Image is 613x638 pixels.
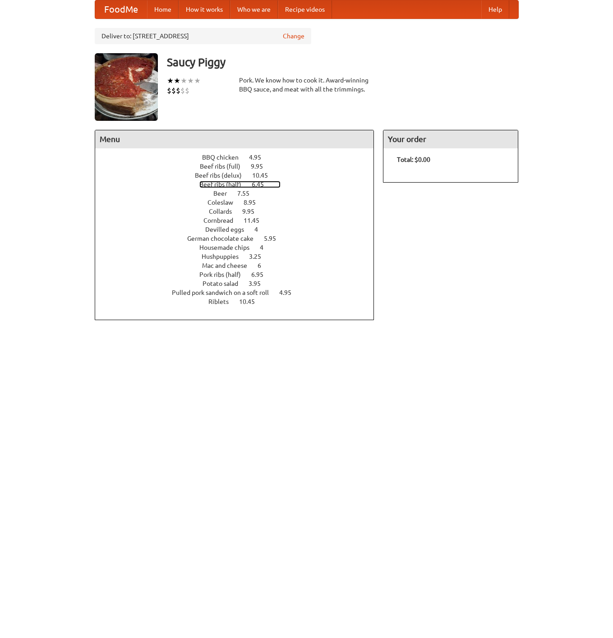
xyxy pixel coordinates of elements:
a: Beef ribs (delux) 10.45 [195,172,285,179]
span: Beef ribs (half) [199,181,250,188]
li: ★ [194,76,201,86]
img: angular.jpg [95,53,158,121]
span: 3.95 [249,280,270,287]
a: Change [283,32,304,41]
div: Pork. We know how to cook it. Award-winning BBQ sauce, and meat with all the trimmings. [239,76,374,94]
span: 6 [258,262,270,269]
span: Pulled pork sandwich on a soft roll [172,289,278,296]
li: $ [167,86,171,96]
a: German chocolate cake 5.95 [187,235,293,242]
span: 9.95 [251,163,272,170]
a: BBQ chicken 4.95 [202,154,278,161]
span: 4.95 [279,289,300,296]
li: $ [180,86,185,96]
a: Riblets 10.45 [208,298,272,305]
span: 6.45 [252,181,273,188]
a: Pulled pork sandwich on a soft roll 4.95 [172,289,308,296]
li: $ [185,86,189,96]
a: Hushpuppies 3.25 [202,253,278,260]
span: Pork ribs (half) [199,271,250,278]
span: 5.95 [264,235,285,242]
span: Mac and cheese [202,262,256,269]
li: ★ [174,76,180,86]
a: How it works [179,0,230,18]
a: Mac and cheese 6 [202,262,278,269]
h3: Saucy Piggy [167,53,519,71]
span: Coleslaw [207,199,242,206]
a: Devilled eggs 4 [205,226,275,233]
a: Collards 9.95 [209,208,271,215]
a: Help [481,0,509,18]
span: 4 [260,244,272,251]
a: Housemade chips 4 [199,244,280,251]
li: ★ [180,76,187,86]
div: Deliver to: [STREET_ADDRESS] [95,28,311,44]
span: 11.45 [244,217,268,224]
li: ★ [187,76,194,86]
span: 7.55 [237,190,258,197]
span: 3.25 [249,253,270,260]
span: Devilled eggs [205,226,253,233]
span: BBQ chicken [202,154,248,161]
span: 4.95 [249,154,270,161]
span: Beef ribs (full) [200,163,249,170]
span: 8.95 [244,199,265,206]
a: FoodMe [95,0,147,18]
span: Beer [213,190,236,197]
a: Who we are [230,0,278,18]
h4: Menu [95,130,374,148]
a: Beer 7.55 [213,190,266,197]
span: Cornbread [203,217,242,224]
span: Riblets [208,298,238,305]
span: 9.95 [242,208,263,215]
a: Recipe videos [278,0,332,18]
h4: Your order [383,130,518,148]
li: $ [176,86,180,96]
li: $ [171,86,176,96]
span: Potato salad [203,280,247,287]
a: Home [147,0,179,18]
a: Beef ribs (half) 6.45 [199,181,281,188]
span: Housemade chips [199,244,258,251]
span: 4 [254,226,267,233]
a: Pork ribs (half) 6.95 [199,271,280,278]
b: Total: $0.00 [397,156,430,163]
span: Hushpuppies [202,253,248,260]
span: 10.45 [252,172,277,179]
span: 6.95 [251,271,272,278]
a: Potato salad 3.95 [203,280,277,287]
a: Coleslaw 8.95 [207,199,272,206]
li: ★ [167,76,174,86]
span: German chocolate cake [187,235,263,242]
span: Beef ribs (delux) [195,172,251,179]
a: Cornbread 11.45 [203,217,276,224]
span: 10.45 [239,298,264,305]
span: Collards [209,208,241,215]
a: Beef ribs (full) 9.95 [200,163,280,170]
